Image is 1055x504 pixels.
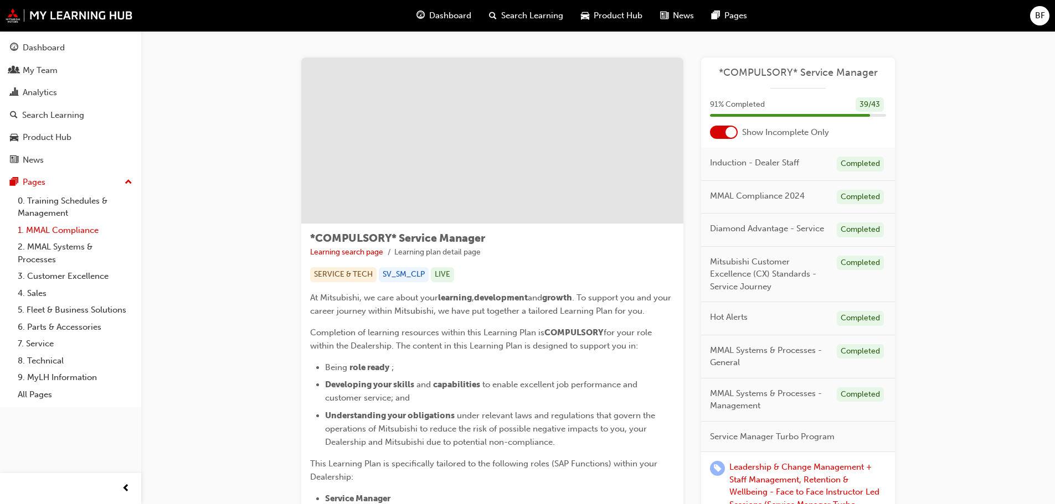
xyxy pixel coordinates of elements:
a: 0. Training Schedules & Management [13,193,137,222]
span: pages-icon [712,9,720,23]
div: My Team [23,64,58,77]
div: Completed [837,222,884,237]
a: pages-iconPages [703,4,756,27]
span: Product Hub [594,9,642,22]
div: LIVE [431,267,454,282]
div: 39 / 43 [856,97,884,112]
a: My Team [4,60,137,81]
span: search-icon [489,9,497,23]
span: up-icon [125,175,132,190]
span: to enable excellent job performance and customer service; and [325,380,640,403]
span: News [673,9,694,22]
a: search-iconSearch Learning [480,4,572,27]
li: Learning plan detail page [394,246,481,259]
span: search-icon [10,111,18,121]
span: development [474,293,528,303]
span: prev-icon [122,482,130,496]
span: Hot Alerts [710,311,748,324]
div: Analytics [23,86,57,99]
span: capabilities [433,380,480,389]
a: 1. MMAL Compliance [13,222,137,239]
span: ; [392,362,394,372]
span: , [472,293,474,303]
a: 9. MyLH Information [13,369,137,386]
span: for your role within the Dealership. The content in this Learning Plan is designed to support you... [310,328,654,351]
div: Product Hub [23,131,71,144]
a: 6. Parts & Accessories [13,319,137,336]
span: Understanding your obligations [325,411,455,420]
span: people-icon [10,66,18,76]
span: This Learning Plan is specifically tailored to the following roles (SAP Functions) within your De... [310,459,660,482]
span: pages-icon [10,178,18,188]
span: Service Manager Turbo Program [710,430,835,443]
span: guage-icon [10,43,18,53]
span: Dashboard [429,9,471,22]
a: Search Learning [4,105,137,126]
button: DashboardMy TeamAnalyticsSearch LearningProduct HubNews [4,35,137,172]
button: BF [1030,6,1049,25]
span: Search Learning [501,9,563,22]
span: guage-icon [416,9,425,23]
span: MMAL Compliance 2024 [710,190,805,202]
div: Dashboard [23,41,65,54]
a: News [4,150,137,170]
span: At Mitsubishi, we care about your [310,293,438,303]
button: Pages [4,172,137,193]
div: Pages [23,176,45,189]
span: MMAL Systems & Processes - Management [710,387,828,412]
a: 2. MMAL Systems & Processes [13,238,137,268]
span: car-icon [10,133,18,143]
div: Completed [837,387,884,402]
span: under relevant laws and regulations that govern the operations of Mitsubishi to reduce the risk o... [325,411,657,447]
div: Completed [837,256,884,271]
div: Completed [837,190,884,205]
span: growth [542,293,572,303]
div: Completed [837,311,884,326]
div: Completed [837,344,884,359]
div: Completed [837,157,884,172]
span: Being [325,362,347,372]
a: Dashboard [4,38,137,58]
span: COMPULSORY [544,328,604,337]
span: MMAL Systems & Processes - General [710,344,828,369]
span: Induction - Dealer Staff [710,157,799,169]
a: 4. Sales [13,285,137,302]
span: 91 % Completed [710,98,765,111]
span: chart-icon [10,88,18,98]
a: Learning search page [310,247,383,257]
span: news-icon [660,9,668,23]
a: 7. Service [13,335,137,352]
a: Product Hub [4,127,137,148]
a: All Pages [13,386,137,403]
a: 5. Fleet & Business Solutions [13,302,137,319]
span: Show Incomplete Only [742,126,829,139]
div: Search Learning [22,109,84,122]
a: *COMPULSORY* Service Manager [710,66,886,79]
span: Developing your skills [325,380,414,389]
span: car-icon [581,9,589,23]
span: Mitsubishi Customer Excellence (CX) Standards - Service Journey [710,256,828,293]
a: Analytics [4,82,137,103]
span: Pages [724,9,747,22]
span: role ready [349,362,389,372]
a: 3. Customer Excellence [13,268,137,285]
div: SV_SM_CLP [379,267,429,282]
span: and [528,293,542,303]
a: news-iconNews [651,4,703,27]
span: and [416,380,431,389]
a: car-iconProduct Hub [572,4,651,27]
span: Completion of learning resources within this Learning Plan is [310,328,544,337]
div: SERVICE & TECH [310,267,377,282]
div: News [23,154,44,167]
img: mmal [6,8,133,23]
span: Diamond Advantage - Service [710,222,824,235]
a: 8. Technical [13,352,137,370]
span: news-icon [10,155,18,165]
span: learningRecordVerb_ENROLL-icon [710,461,725,476]
span: Service Manager [325,493,390,503]
span: *COMPULSORY* Service Manager [310,232,485,245]
span: . To support you and your career journey within Mitsubishi, we have put together a tailored Learn... [310,293,673,316]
